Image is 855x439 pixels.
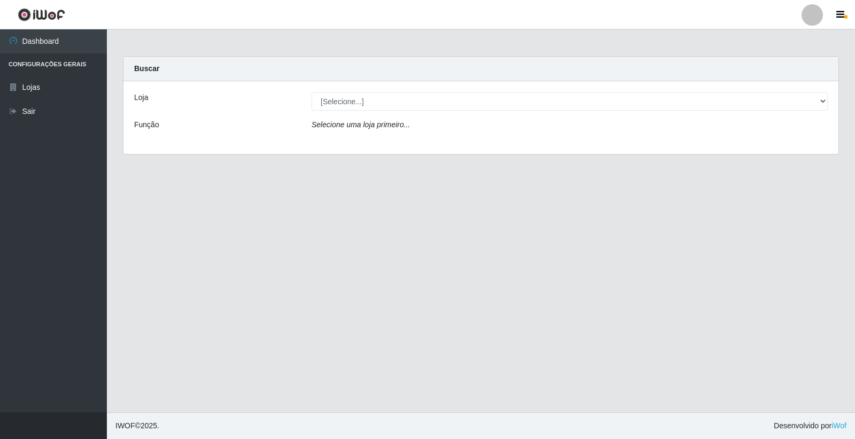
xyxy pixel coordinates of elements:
[774,420,846,432] span: Desenvolvido por
[115,421,135,430] span: IWOF
[18,8,65,21] img: CoreUI Logo
[831,421,846,430] a: iWof
[312,120,410,129] i: Selecione uma loja primeiro...
[134,119,159,130] label: Função
[134,64,159,73] strong: Buscar
[134,92,148,103] label: Loja
[115,420,159,432] span: © 2025 .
